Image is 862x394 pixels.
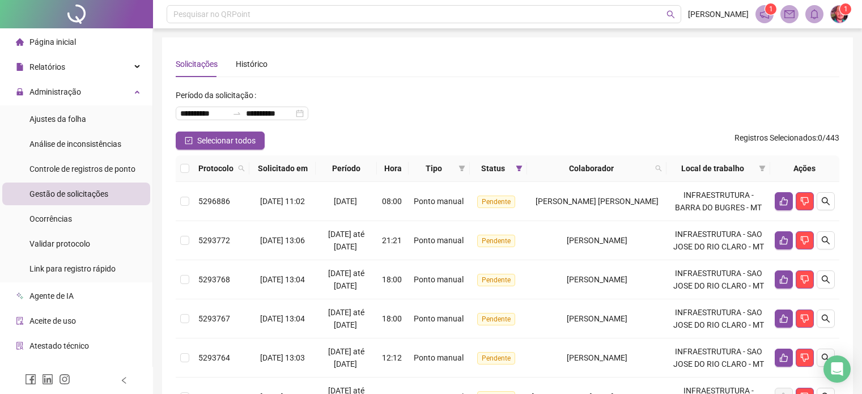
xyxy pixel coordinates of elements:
[328,347,364,368] span: [DATE] até [DATE]
[176,86,261,104] label: Período da solicitação
[316,155,377,182] th: Período
[198,236,230,245] span: 5293772
[29,164,135,173] span: Controle de registros de ponto
[775,162,835,175] div: Ações
[185,137,193,145] span: check-square
[655,165,662,172] span: search
[176,58,218,70] div: Solicitações
[328,269,364,290] span: [DATE] até [DATE]
[800,353,809,362] span: dislike
[779,236,788,245] span: like
[474,162,511,175] span: Status
[666,221,770,260] td: INFRAESTRUTURA - SAO JOSE DO RIO CLARO - MT
[29,189,108,198] span: Gestão de solicitações
[260,197,305,206] span: [DATE] 11:02
[532,162,651,175] span: Colaborador
[16,63,24,71] span: file
[688,8,749,20] span: [PERSON_NAME]
[198,197,230,206] span: 5296886
[666,299,770,338] td: INFRAESTRUTURA - SAO JOSE DO RIO CLARO - MT
[513,160,525,177] span: filter
[198,275,230,284] span: 5293768
[382,197,402,206] span: 08:00
[840,3,851,15] sup: Atualize o seu contato no menu Meus Dados
[800,275,809,284] span: dislike
[784,9,795,19] span: mail
[59,374,70,385] span: instagram
[567,353,627,362] span: [PERSON_NAME]
[29,115,86,124] span: Ajustes da folha
[456,160,468,177] span: filter
[821,197,830,206] span: search
[29,62,65,71] span: Relatórios
[260,314,305,323] span: [DATE] 13:04
[382,275,402,284] span: 18:00
[831,6,848,23] img: 78572
[757,160,768,177] span: filter
[238,165,245,172] span: search
[382,353,402,362] span: 12:12
[328,308,364,329] span: [DATE] até [DATE]
[413,162,454,175] span: Tipo
[334,197,357,206] span: [DATE]
[666,10,675,19] span: search
[16,342,24,350] span: solution
[769,5,773,13] span: 1
[29,214,72,223] span: Ocorrências
[377,155,409,182] th: Hora
[666,338,770,378] td: INFRAESTRUTURA - SAO JOSE DO RIO CLARO - MT
[25,374,36,385] span: facebook
[765,3,776,15] sup: 1
[414,197,464,206] span: Ponto manual
[653,160,664,177] span: search
[249,155,316,182] th: Solicitado em
[29,341,89,350] span: Atestado técnico
[823,355,851,383] div: Open Intercom Messenger
[759,9,770,19] span: notification
[120,376,128,384] span: left
[477,313,515,325] span: Pendente
[734,132,839,150] span: : 0 / 443
[414,314,464,323] span: Ponto manual
[800,236,809,245] span: dislike
[809,9,819,19] span: bell
[567,314,627,323] span: [PERSON_NAME]
[29,264,116,273] span: Link para registro rápido
[844,5,848,13] span: 1
[567,275,627,284] span: [PERSON_NAME]
[232,109,241,118] span: swap-right
[414,236,464,245] span: Ponto manual
[198,314,230,323] span: 5293767
[779,314,788,323] span: like
[477,196,515,208] span: Pendente
[821,314,830,323] span: search
[328,230,364,251] span: [DATE] até [DATE]
[536,197,659,206] span: [PERSON_NAME] [PERSON_NAME]
[759,165,766,172] span: filter
[29,316,76,325] span: Aceite de uso
[382,236,402,245] span: 21:21
[232,109,241,118] span: to
[176,132,265,150] button: Selecionar todos
[458,165,465,172] span: filter
[666,182,770,221] td: INFRAESTRUTURA - BARRA DO BUGRES - MT
[821,353,830,362] span: search
[821,236,830,245] span: search
[779,197,788,206] span: like
[477,274,515,286] span: Pendente
[734,133,816,142] span: Registros Selecionados
[666,260,770,299] td: INFRAESTRUTURA - SAO JOSE DO RIO CLARO - MT
[414,353,464,362] span: Ponto manual
[197,134,256,147] span: Selecionar todos
[16,317,24,325] span: audit
[821,275,830,284] span: search
[779,275,788,284] span: like
[567,236,627,245] span: [PERSON_NAME]
[29,291,74,300] span: Agente de IA
[671,162,754,175] span: Local de trabalho
[800,314,809,323] span: dislike
[16,88,24,96] span: lock
[414,275,464,284] span: Ponto manual
[800,197,809,206] span: dislike
[779,353,788,362] span: like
